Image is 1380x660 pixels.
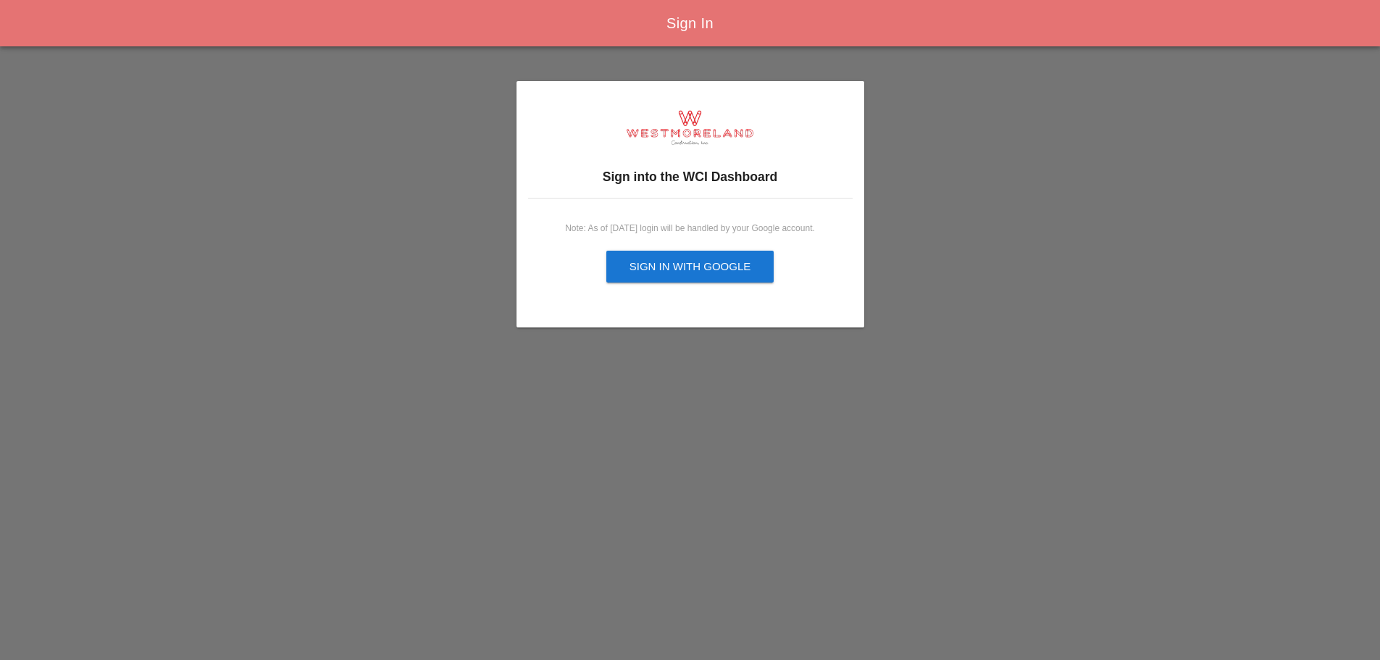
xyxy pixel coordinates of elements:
[630,259,751,275] div: Sign in with Google
[627,110,754,145] img: logo
[528,167,853,186] h3: Sign into the WCI Dashboard
[606,251,774,283] button: Sign in with Google
[540,222,841,235] div: Note: As of [DATE] login will be handled by your Google account.
[666,15,714,31] span: Sign In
